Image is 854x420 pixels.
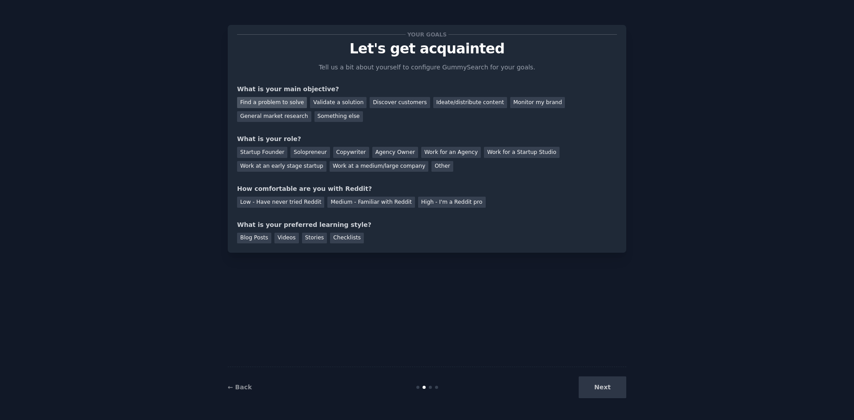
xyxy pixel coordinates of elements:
div: Work for a Startup Studio [484,147,559,158]
div: Something else [314,111,363,122]
div: Discover customers [370,97,430,108]
div: What is your main objective? [237,85,617,94]
a: ← Back [228,384,252,391]
div: Startup Founder [237,147,287,158]
div: What is your preferred learning style? [237,220,617,230]
div: Agency Owner [372,147,418,158]
div: Ideate/distribute content [433,97,507,108]
p: Let's get acquainted [237,41,617,57]
div: Work at an early stage startup [237,161,326,172]
div: Medium - Familiar with Reddit [327,197,415,208]
div: Monitor my brand [510,97,565,108]
div: Find a problem to solve [237,97,307,108]
div: Copywriter [333,147,369,158]
div: Validate a solution [310,97,367,108]
div: What is your role? [237,134,617,144]
p: Tell us a bit about yourself to configure GummySearch for your goals. [315,63,539,72]
div: Work for an Agency [421,147,481,158]
div: High - I'm a Reddit pro [418,197,486,208]
div: Checklists [330,233,364,244]
div: General market research [237,111,311,122]
div: Work at a medium/large company [330,161,428,172]
span: Your goals [406,30,448,39]
div: How comfortable are you with Reddit? [237,184,617,194]
div: Low - Have never tried Reddit [237,197,324,208]
div: Videos [274,233,299,244]
div: Stories [302,233,327,244]
div: Solopreneur [290,147,330,158]
div: Blog Posts [237,233,271,244]
div: Other [431,161,453,172]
